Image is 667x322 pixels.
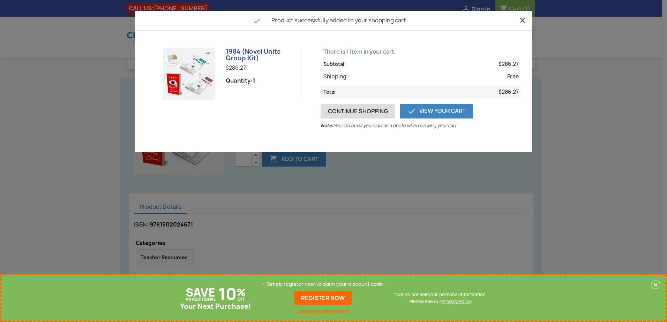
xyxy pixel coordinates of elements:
i:  [253,17,261,25]
b: Note: [321,122,333,129]
span: Free [507,73,519,80]
span: $286.27 [499,89,519,95]
a: View Your Cart [400,104,473,118]
i: close [518,16,527,24]
i:  [407,107,416,115]
h4: Product successfully added to your shopping cart [140,16,527,25]
span: Total [323,89,336,95]
span: $286.27 [499,61,519,68]
p: There is 1 item in your cart. [321,48,522,55]
img: 1984 (Novel Units Group Kit) [163,48,215,100]
p: You can email your cart as a quote when viewing your cart. [321,122,460,129]
span: Quantity: [226,77,255,84]
button: Continue shopping [321,104,395,118]
p: $286.27 [226,64,295,71]
span: Subtotal: [323,61,346,68]
h6: 1984 (Novel Units Group Kit) [226,48,295,62]
button: Close [518,15,527,24]
strong: 1 [253,77,255,84]
span: Shipping: [323,73,348,80]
